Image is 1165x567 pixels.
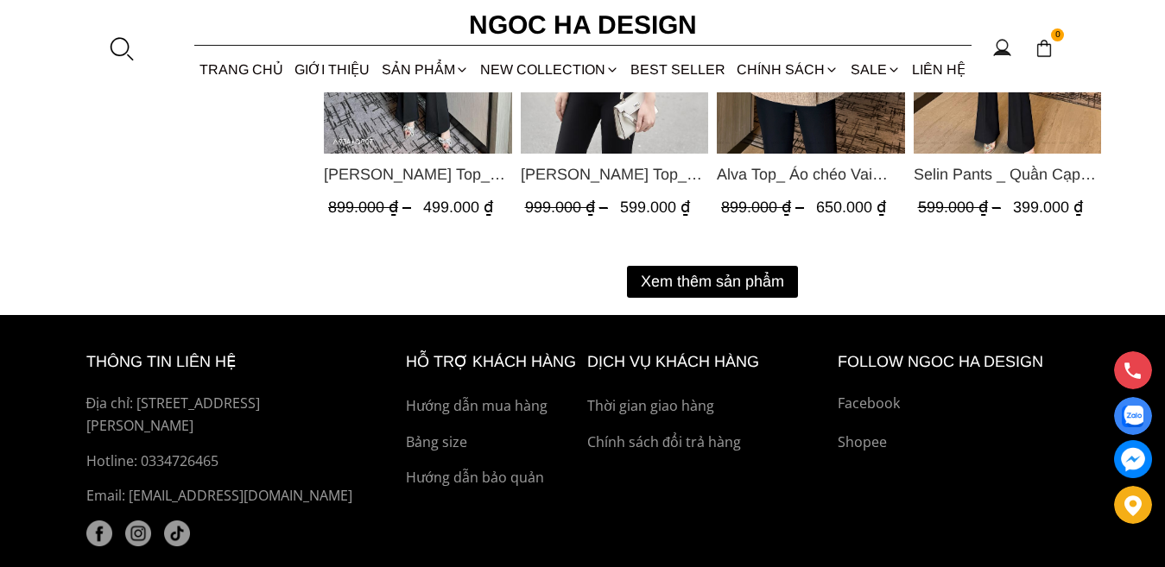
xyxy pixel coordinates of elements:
[731,47,845,92] div: Chính sách
[587,395,829,418] a: Thời gian giao hàng
[717,162,905,186] span: Alva Top_ Áo chéo Vai Kèm Đai Màu Be A822
[906,47,971,92] a: LIÊN HỆ
[721,198,808,216] span: 899.000 ₫
[587,432,829,454] a: Chính sách đổi trả hàng
[627,266,798,298] button: Xem thêm sản phẩm
[86,350,366,375] h6: thông tin liên hệ
[524,198,611,216] span: 999.000 ₫
[406,467,579,489] a: Hướng dẫn bảo quản
[324,162,512,186] span: [PERSON_NAME] Top_ Áo Vạt Chéo Đính 3 Cúc Tay Cộc Màu Trắng A934
[86,450,366,473] a: Hotline: 0334726465
[125,520,151,546] img: instagram
[816,198,886,216] span: 650.000 ₫
[453,4,712,46] a: Ngoc Ha Design
[1035,39,1054,58] img: img-CART-ICON-ksit0nf1
[86,393,366,437] p: Địa chỉ: [STREET_ADDRESS][PERSON_NAME]
[917,198,1004,216] span: 599.000 ₫
[838,350,1080,375] h6: Follow ngoc ha Design
[1012,198,1082,216] span: 399.000 ₫
[406,432,579,454] a: Bảng size
[376,47,474,92] div: SẢN PHẨM
[324,162,512,186] a: Link to Amy Top_ Áo Vạt Chéo Đính 3 Cúc Tay Cộc Màu Trắng A934
[913,162,1101,186] span: Selin Pants _ Quần Cạp Cao Xếp Ly Giữa 2 màu Đen, Cam - Q007
[587,350,829,375] h6: Dịch vụ khách hàng
[289,47,376,92] a: GIỚI THIỆU
[406,350,579,375] h6: hỗ trợ khách hàng
[406,395,579,418] a: Hướng dẫn mua hàng
[838,432,1080,454] a: Shopee
[86,485,366,507] p: Email: [EMAIL_ADDRESS][DOMAIN_NAME]
[1114,440,1152,478] a: messenger
[913,162,1101,186] a: Link to Selin Pants _ Quần Cạp Cao Xếp Ly Giữa 2 màu Đen, Cam - Q007
[474,47,624,92] a: NEW COLLECTION
[1122,406,1143,427] img: Display image
[625,47,731,92] a: BEST SELLER
[194,47,289,92] a: TRANG CHỦ
[86,520,112,546] a: facebook (1)
[520,162,708,186] span: [PERSON_NAME] Top_ Áo Vest Cách Điệu Cổ Ngang Vạt Chéo Tay Cộc Màu Trắng A936
[1051,28,1065,42] span: 0
[619,198,689,216] span: 599.000 ₫
[717,162,905,186] a: Link to Alva Top_ Áo chéo Vai Kèm Đai Màu Be A822
[838,393,1080,415] a: Facebook
[520,162,708,186] a: Link to Fiona Top_ Áo Vest Cách Điệu Cổ Ngang Vạt Chéo Tay Cộc Màu Trắng A936
[1114,397,1152,435] a: Display image
[328,198,415,216] span: 899.000 ₫
[164,520,190,546] a: tiktok
[845,47,906,92] a: SALE
[423,198,493,216] span: 499.000 ₫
